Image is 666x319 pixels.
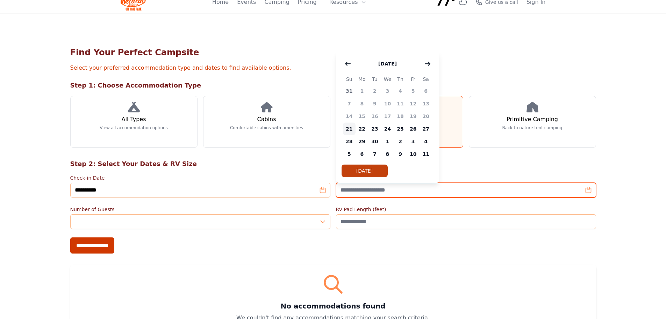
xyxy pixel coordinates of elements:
p: Back to nature tent camping [502,125,563,131]
p: View all accommodation options [100,125,168,131]
a: Primitive Camping Back to nature tent camping [469,96,596,148]
span: 24 [381,123,394,135]
button: [DATE] [342,165,388,177]
span: 19 [407,110,420,123]
span: 3 [407,135,420,148]
span: 2 [394,135,407,148]
span: 1 [381,135,394,148]
span: 11 [420,148,432,160]
span: 22 [356,123,368,135]
span: 12 [407,97,420,110]
span: 23 [368,123,381,135]
span: 16 [368,110,381,123]
label: Check-in Date [70,174,330,181]
span: 9 [394,148,407,160]
h3: No accommodations found [79,301,588,311]
span: 30 [368,135,381,148]
span: 4 [394,85,407,97]
h2: Step 1: Choose Accommodation Type [70,81,596,90]
span: 14 [343,110,356,123]
span: 3 [381,85,394,97]
span: 2 [368,85,381,97]
span: 18 [394,110,407,123]
span: Su [343,75,356,83]
p: Comfortable cabins with amenities [230,125,303,131]
span: 31 [343,85,356,97]
span: 28 [343,135,356,148]
span: 13 [420,97,432,110]
span: 25 [394,123,407,135]
a: All Types View all accommodation options [70,96,198,148]
label: Check-out Date [336,174,596,181]
span: 15 [356,110,368,123]
h3: Cabins [257,115,276,124]
span: Sa [420,75,432,83]
span: 4 [420,135,432,148]
span: 26 [407,123,420,135]
span: 10 [407,148,420,160]
span: 9 [368,97,381,110]
span: 6 [356,148,368,160]
span: Mo [356,75,368,83]
label: Number of Guests [70,206,330,213]
span: 17 [381,110,394,123]
span: 20 [420,110,432,123]
span: 29 [356,135,368,148]
span: 21 [343,123,356,135]
span: 7 [368,148,381,160]
span: 7 [343,97,356,110]
h1: Find Your Perfect Campsite [70,47,596,58]
h2: Step 2: Select Your Dates & RV Size [70,159,596,169]
span: Fr [407,75,420,83]
span: 8 [381,148,394,160]
label: RV Pad Length (feet) [336,206,596,213]
button: [DATE] [371,57,404,71]
span: We [381,75,394,83]
h3: All Types [121,115,146,124]
span: Th [394,75,407,83]
span: 5 [343,148,356,160]
span: 1 [356,85,368,97]
span: 27 [420,123,432,135]
a: Cabins Comfortable cabins with amenities [203,96,330,148]
span: 10 [381,97,394,110]
span: 5 [407,85,420,97]
span: 11 [394,97,407,110]
h3: Primitive Camping [507,115,558,124]
span: 8 [356,97,368,110]
p: Select your preferred accommodation type and dates to find available options. [70,64,596,72]
span: Tu [368,75,381,83]
span: 6 [420,85,432,97]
